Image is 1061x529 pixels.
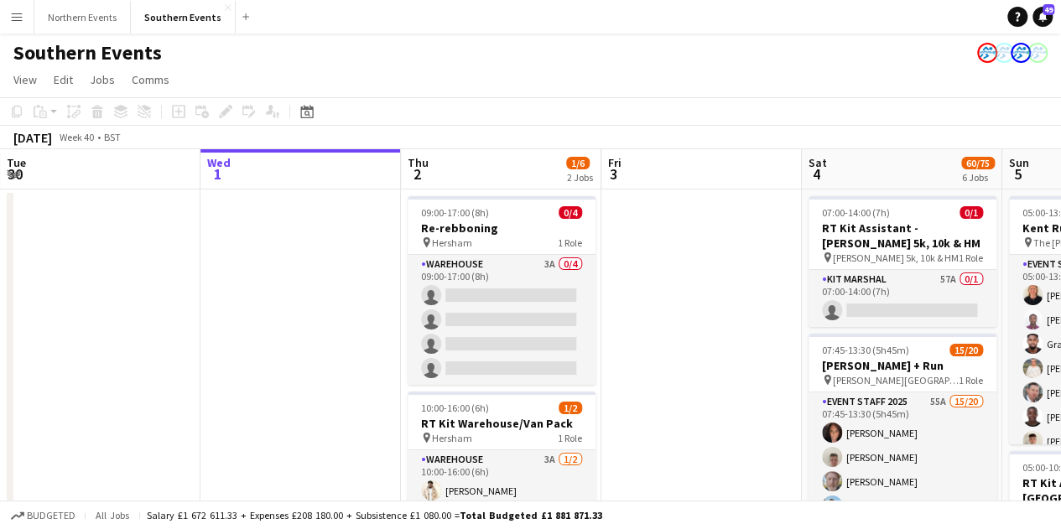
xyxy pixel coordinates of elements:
[83,69,122,91] a: Jobs
[961,157,995,169] span: 60/75
[949,344,983,356] span: 15/20
[131,1,236,34] button: Southern Events
[13,40,162,65] h1: Southern Events
[1009,155,1029,170] span: Sun
[809,270,996,327] app-card-role: Kit Marshal57A0/107:00-14:00 (7h)
[558,236,582,249] span: 1 Role
[13,129,52,146] div: [DATE]
[432,432,472,444] span: Hersham
[809,358,996,373] h3: [PERSON_NAME] + Run
[104,131,121,143] div: BST
[27,510,75,521] span: Budgeted
[7,69,44,91] a: View
[1043,4,1054,15] span: 49
[408,416,596,431] h3: RT Kit Warehouse/Van Pack
[960,206,983,219] span: 0/1
[809,220,996,251] h3: RT Kit Assistant - [PERSON_NAME] 5k, 10k & HM
[606,164,622,184] span: 3
[421,206,489,219] span: 09:00-17:00 (8h)
[566,157,590,169] span: 1/6
[421,402,489,414] span: 10:00-16:00 (6h)
[432,236,472,249] span: Hersham
[13,72,37,87] span: View
[8,506,78,525] button: Budgeted
[92,509,133,521] span: All jobs
[809,155,827,170] span: Sat
[408,220,596,236] h3: Re-rebboning
[205,164,231,184] span: 1
[408,196,596,385] app-job-card: 09:00-17:00 (8h)0/4Re-rebboning Hersham1 RoleWarehouse3A0/409:00-17:00 (8h)
[962,171,994,184] div: 6 Jobs
[977,43,997,63] app-user-avatar: RunThrough Events
[54,72,73,87] span: Edit
[806,164,827,184] span: 4
[408,155,429,170] span: Thu
[405,164,429,184] span: 2
[833,374,959,386] span: [PERSON_NAME][GEOGRAPHIC_DATA], [GEOGRAPHIC_DATA], [GEOGRAPHIC_DATA]
[4,164,26,184] span: 30
[7,155,26,170] span: Tue
[1011,43,1031,63] app-user-avatar: RunThrough Events
[55,131,97,143] span: Week 40
[822,344,909,356] span: 07:45-13:30 (5h45m)
[47,69,80,91] a: Edit
[833,252,959,264] span: [PERSON_NAME] 5k, 10k & HM
[809,196,996,327] app-job-card: 07:00-14:00 (7h)0/1RT Kit Assistant - [PERSON_NAME] 5k, 10k & HM [PERSON_NAME] 5k, 10k & HM1 Role...
[567,171,593,184] div: 2 Jobs
[408,255,596,385] app-card-role: Warehouse3A0/409:00-17:00 (8h)
[460,509,602,521] span: Total Budgeted £1 881 871.33
[1032,7,1053,27] a: 49
[559,206,582,219] span: 0/4
[1027,43,1048,63] app-user-avatar: RunThrough Events
[959,252,983,264] span: 1 Role
[1006,164,1029,184] span: 5
[90,72,115,87] span: Jobs
[34,1,131,34] button: Northern Events
[147,509,602,521] div: Salary £1 672 611.33 + Expenses £208 180.00 + Subsistence £1 080.00 =
[608,155,622,170] span: Fri
[125,69,176,91] a: Comms
[132,72,169,87] span: Comms
[822,206,890,219] span: 07:00-14:00 (7h)
[959,374,983,386] span: 1 Role
[994,43,1014,63] app-user-avatar: RunThrough Events
[207,155,231,170] span: Wed
[559,402,582,414] span: 1/2
[558,432,582,444] span: 1 Role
